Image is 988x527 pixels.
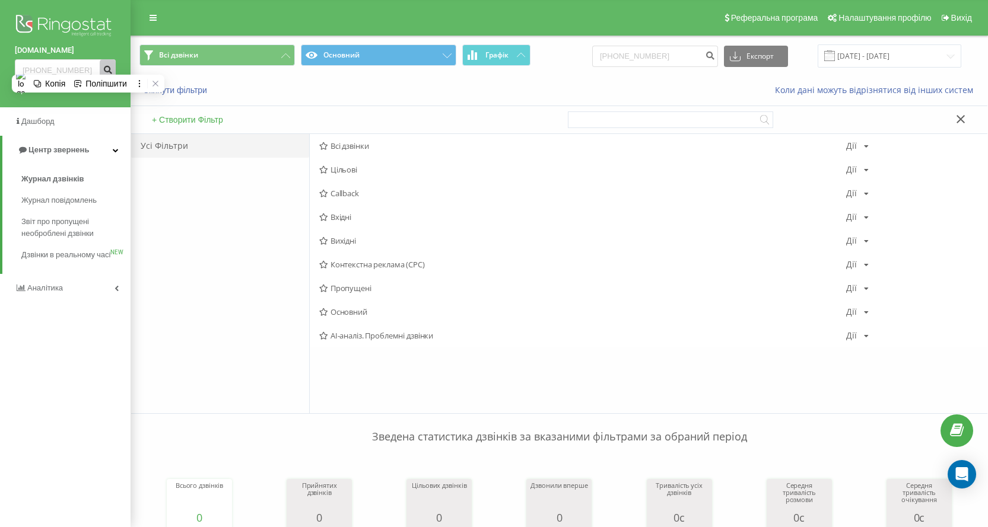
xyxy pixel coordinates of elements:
[838,13,931,23] span: Налаштування профілю
[170,482,229,512] div: Всього дзвінків
[650,512,709,523] div: 0с
[846,260,857,269] div: Дії
[319,142,846,150] span: Всі дзвінки
[139,44,295,66] button: Всі дзвінки
[731,13,818,23] span: Реферальна програма
[170,512,229,523] div: 0
[159,50,198,60] span: Всі дзвінки
[846,189,857,197] div: Дії
[951,13,972,23] span: Вихід
[319,331,846,340] span: AI-аналіз. Проблемні дзвінки
[2,136,131,164] a: Центр звернень
[319,260,846,269] span: Контекстна реклама (CPC)
[319,189,846,197] span: Callback
[846,331,857,340] div: Дії
[770,512,829,523] div: 0с
[724,46,788,67] button: Експорт
[319,165,846,174] span: Цільові
[889,512,949,523] div: 0с
[21,173,84,185] span: Журнал дзвінків
[21,244,131,266] a: Дзвінки в реальному часіNEW
[131,134,309,158] div: Усі Фільтри
[846,237,857,245] div: Дії
[28,145,89,154] span: Центр звернень
[770,482,829,512] div: Середня тривалість розмови
[139,85,213,95] button: Скинути фільтри
[15,44,116,56] a: [DOMAIN_NAME]
[148,114,227,125] button: + Створити Фільтр
[529,482,589,512] div: Дзвонили вперше
[21,249,110,261] span: Дзвінки в реальному часі
[846,308,857,316] div: Дії
[319,213,846,221] span: Вхідні
[529,512,589,523] div: 0
[21,190,131,211] a: Журнал повідомлень
[846,213,857,221] div: Дії
[15,59,116,81] input: Пошук за номером
[290,512,349,523] div: 0
[485,51,509,59] span: Графік
[15,12,116,41] img: Ringostat logo
[21,211,131,244] a: Звіт про пропущені необроблені дзвінки
[409,512,469,523] div: 0
[775,84,979,95] a: Коли дані можуть відрізнятися вiд інших систем
[846,284,857,292] div: Дії
[462,44,530,66] button: Графік
[21,216,125,239] span: Звіт про пропущені необроблені дзвінки
[139,405,979,445] p: Зведена статистика дзвінків за вказаними фільтрами за обраний період
[948,460,976,488] div: Open Intercom Messenger
[409,482,469,512] div: Цільових дзвінків
[952,114,970,126] button: Закрити
[21,194,97,206] span: Журнал повідомлень
[889,482,949,512] div: Середня тривалість очікування
[319,284,846,292] span: Пропущені
[319,237,846,245] span: Вихідні
[21,117,55,126] span: Дашборд
[27,283,63,292] span: Аналiтика
[21,168,131,190] a: Журнал дзвінків
[290,482,349,512] div: Прийнятих дзвінків
[592,46,718,67] input: Пошук за номером
[846,165,857,174] div: Дії
[301,44,456,66] button: Основний
[319,308,846,316] span: Основний
[650,482,709,512] div: Тривалість усіх дзвінків
[846,142,857,150] div: Дії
